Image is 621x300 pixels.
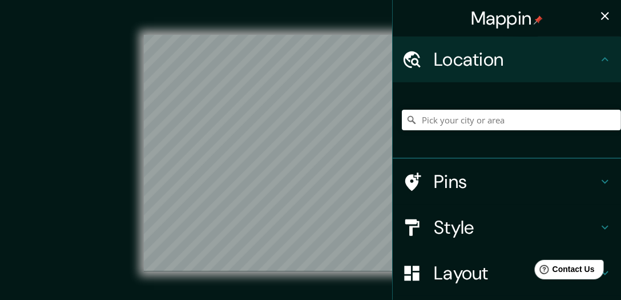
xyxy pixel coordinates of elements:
[434,262,598,285] h4: Layout
[519,255,608,287] iframe: Help widget launcher
[471,7,543,30] h4: Mappin
[434,48,598,71] h4: Location
[434,170,598,193] h4: Pins
[144,35,478,271] canvas: Map
[402,110,621,130] input: Pick your city or area
[534,15,543,25] img: pin-icon.png
[434,216,598,239] h4: Style
[393,37,621,82] div: Location
[393,250,621,296] div: Layout
[393,159,621,205] div: Pins
[393,205,621,250] div: Style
